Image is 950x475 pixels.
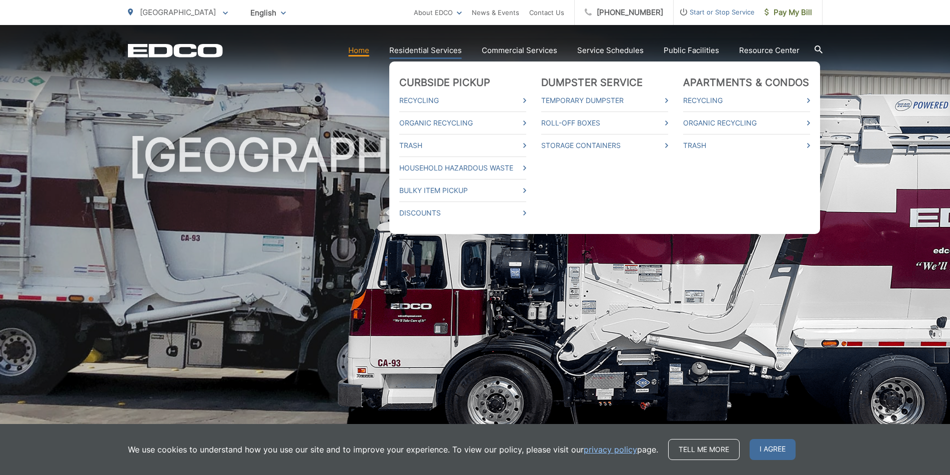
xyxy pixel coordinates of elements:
[541,139,668,151] a: Storage Containers
[668,439,740,460] a: Tell me more
[399,117,526,129] a: Organic Recycling
[399,207,526,219] a: Discounts
[399,184,526,196] a: Bulky Item Pickup
[750,439,796,460] span: I agree
[683,76,810,88] a: Apartments & Condos
[683,117,810,129] a: Organic Recycling
[389,44,462,56] a: Residential Services
[472,6,519,18] a: News & Events
[348,44,369,56] a: Home
[664,44,719,56] a: Public Facilities
[482,44,557,56] a: Commercial Services
[140,7,216,17] span: [GEOGRAPHIC_DATA]
[128,43,223,57] a: EDCD logo. Return to the homepage.
[399,76,491,88] a: Curbside Pickup
[577,44,644,56] a: Service Schedules
[541,94,668,106] a: Temporary Dumpster
[414,6,462,18] a: About EDCO
[683,139,810,151] a: Trash
[243,4,293,21] span: English
[584,443,637,455] a: privacy policy
[128,443,658,455] p: We use cookies to understand how you use our site and to improve your experience. To view our pol...
[399,162,526,174] a: Household Hazardous Waste
[683,94,810,106] a: Recycling
[541,76,643,88] a: Dumpster Service
[529,6,564,18] a: Contact Us
[399,139,526,151] a: Trash
[128,130,823,446] h1: [GEOGRAPHIC_DATA]
[765,6,812,18] span: Pay My Bill
[399,94,526,106] a: Recycling
[739,44,800,56] a: Resource Center
[541,117,668,129] a: Roll-Off Boxes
